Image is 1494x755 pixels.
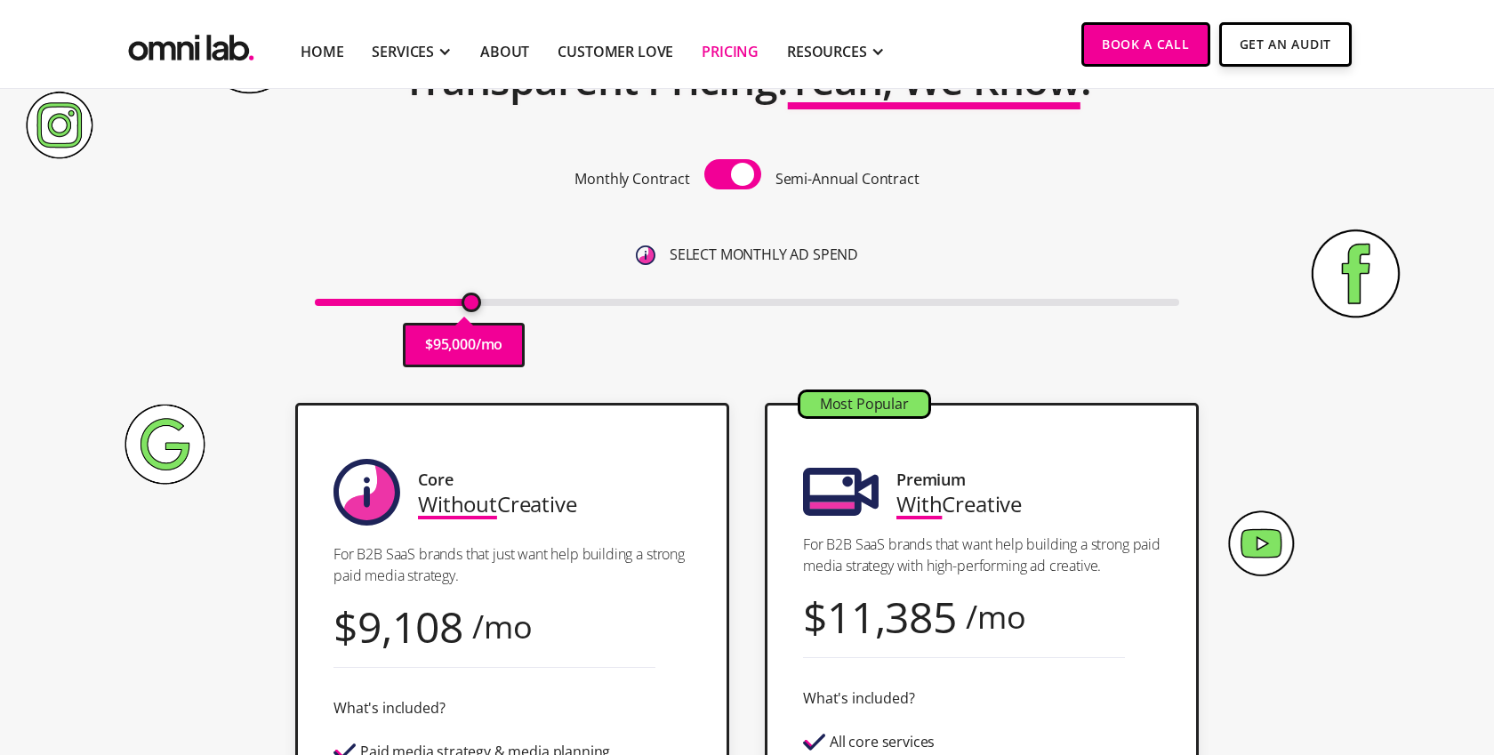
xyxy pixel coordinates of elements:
[372,41,434,62] div: SERVICES
[472,614,533,639] div: /mo
[425,333,433,357] p: $
[480,41,529,62] a: About
[418,489,497,518] span: Without
[830,735,935,750] div: All core services
[418,492,577,516] div: Creative
[787,41,867,62] div: RESOURCES
[788,52,1080,107] span: Yeah, We Know
[418,468,453,492] div: Core
[1081,22,1210,67] a: Book a Call
[966,605,1026,629] div: /mo
[803,534,1161,576] p: For B2B SaaS brands that want help building a strong paid media strategy with high-performing ad ...
[800,392,928,416] div: Most Popular
[670,243,858,267] p: SELECT MONTHLY AD SPEND
[803,605,827,629] div: $
[301,41,343,62] a: Home
[1174,549,1494,755] iframe: Chat Widget
[896,489,942,518] span: With
[574,167,689,191] p: Monthly Contract
[1219,22,1352,67] a: Get An Audit
[702,41,759,62] a: Pricing
[476,333,503,357] p: /mo
[357,614,463,639] div: 9,108
[636,245,655,265] img: 6410812402e99d19b372aa32_omni-nav-info.svg
[333,696,445,720] div: What's included?
[775,167,920,191] p: Semi-Annual Contract
[558,41,673,62] a: Customer Love
[433,333,476,357] p: 95,000
[896,492,1022,516] div: Creative
[827,605,957,629] div: 11,385
[124,22,258,66] a: home
[124,22,258,66] img: Omni Lab: B2B SaaS Demand Generation Agency
[896,468,966,492] div: Premium
[803,687,914,711] div: What's included?
[333,614,357,639] div: $
[333,543,691,586] p: For B2B SaaS brands that just want help building a strong paid media strategy.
